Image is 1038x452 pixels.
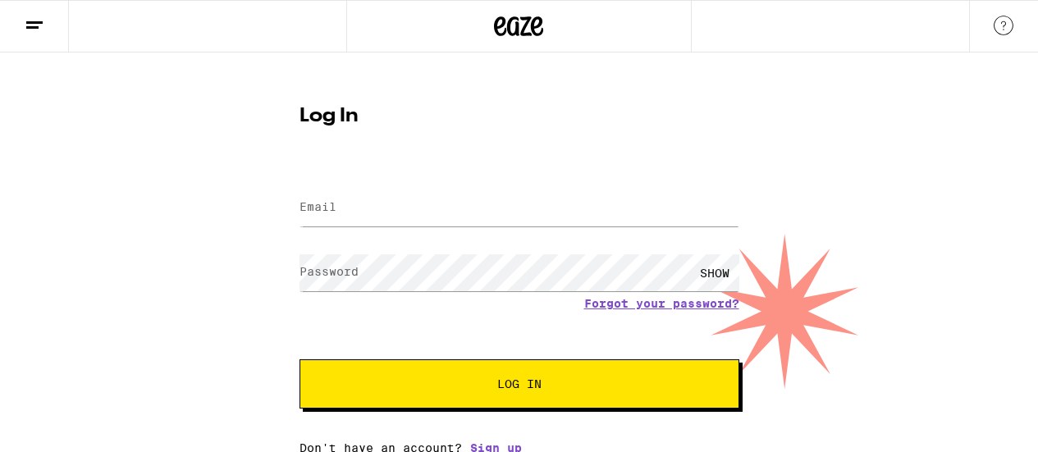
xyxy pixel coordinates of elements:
[584,297,739,310] a: Forgot your password?
[300,107,739,126] h1: Log In
[690,254,739,291] div: SHOW
[300,200,336,213] label: Email
[300,359,739,409] button: Log In
[497,378,542,390] span: Log In
[300,265,359,278] label: Password
[300,189,739,226] input: Email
